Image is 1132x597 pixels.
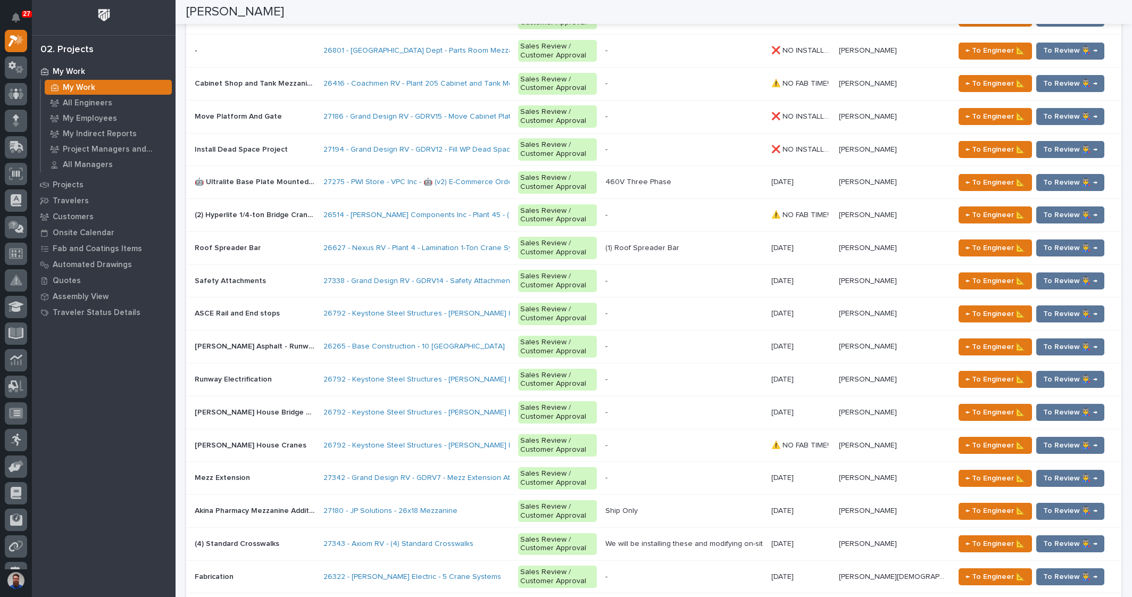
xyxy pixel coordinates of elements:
[63,114,117,123] p: My Employees
[323,408,531,417] a: 26792 - Keystone Steel Structures - [PERSON_NAME] House
[605,46,607,55] div: -
[771,570,796,582] p: [DATE]
[965,176,1025,189] span: ← To Engineer 📐
[1036,470,1104,487] button: To Review 👨‍🏭 →
[1043,110,1097,123] span: To Review 👨‍🏭 →
[1043,143,1097,156] span: To Review 👨‍🏭 →
[839,307,899,318] p: [PERSON_NAME]
[771,143,833,154] p: ❌ NO INSTALL DATE!
[186,100,1121,133] tr: Move Platform And GateMove Platform And Gate 27186 - Grand Design RV - GDRV15 - Move Cabinet Plat...
[771,275,796,286] p: [DATE]
[63,160,113,170] p: All Managers
[605,244,679,253] div: (1) Roof Spreader Bar
[186,264,1121,297] tr: Safety AttachmentsSafety Attachments 27338 - Grand Design RV - GDRV14 - Safety Attachments For Te...
[771,504,796,516] p: [DATE]
[518,467,597,490] div: Sales Review / Customer Approval
[839,44,899,55] p: [PERSON_NAME]
[1036,371,1104,388] button: To Review 👨‍🏭 →
[32,288,176,304] a: Assembly View
[195,242,263,253] p: Roof Spreader Bar
[959,371,1032,388] button: ← To Engineer 📐
[605,112,607,121] div: -
[323,178,562,187] a: 27275 - PWI Store - VPC Inc - 🤖 (v2) E-Commerce Order with Fab Item
[1036,239,1104,256] button: To Review 👨‍🏭 →
[323,441,531,450] a: 26792 - Keystone Steel Structures - [PERSON_NAME] House
[1043,308,1097,320] span: To Review 👨‍🏭 →
[1036,535,1104,552] button: To Review 👨‍🏭 →
[186,560,1121,593] tr: FabricationFabrication 26322 - [PERSON_NAME] Electric - 5 Crane Systems Sales Review / Customer A...
[839,406,899,417] p: [PERSON_NAME]
[186,429,1121,462] tr: [PERSON_NAME] House Cranes[PERSON_NAME] House Cranes 26792 - Keystone Steel Structures - [PERSON_...
[323,145,568,154] a: 27194 - Grand Design RV - GDRV12 - Fill WP Dead Space For Short Units
[965,275,1025,287] span: ← To Engineer 📐
[959,404,1032,421] button: ← To Engineer 📐
[771,340,796,351] p: [DATE]
[63,83,95,93] p: My Work
[53,244,142,254] p: Fab and Coatings Items
[323,540,473,549] a: 27343 - Axiom RV - (4) Standard Crosswalks
[1043,77,1097,90] span: To Review 👨‍🏭 →
[53,67,85,77] p: My Work
[186,396,1121,429] tr: [PERSON_NAME] House Bridge Cranes[PERSON_NAME] House Bridge Cranes 26792 - Keystone Steel Structu...
[959,568,1032,585] button: ← To Engineer 📐
[195,471,252,483] p: Mezz Extension
[965,570,1025,583] span: ← To Engineer 📐
[965,472,1025,485] span: ← To Engineer 📐
[41,95,176,110] a: All Engineers
[839,439,899,450] p: [PERSON_NAME]
[32,209,176,225] a: Customers
[1036,437,1104,454] button: To Review 👨‍🏭 →
[323,375,531,384] a: 26792 - Keystone Steel Structures - [PERSON_NAME] House
[41,80,176,95] a: My Work
[5,6,27,29] button: Notifications
[63,145,168,154] p: Project Managers and Engineers
[195,373,274,384] p: Runway Electrification
[605,145,607,154] div: -
[839,275,899,286] p: [PERSON_NAME]
[195,537,281,549] p: (4) Standard Crosswalks
[605,507,638,516] div: Ship Only
[518,171,597,194] div: Sales Review / Customer Approval
[1036,75,1104,92] button: To Review 👨‍🏭 →
[518,533,597,555] div: Sales Review / Customer Approval
[518,303,597,325] div: Sales Review / Customer Approval
[605,540,763,549] div: We will be installing these and modifying on-site.
[839,373,899,384] p: [PERSON_NAME]
[605,441,607,450] div: -
[32,225,176,241] a: Onsite Calendar
[63,129,137,139] p: My Indirect Reports
[605,79,607,88] div: -
[1036,404,1104,421] button: To Review 👨‍🏭 →
[965,242,1025,254] span: ← To Engineer 📐
[518,434,597,457] div: Sales Review / Customer Approval
[605,178,671,187] div: 460V Three Phase
[839,242,899,253] p: [PERSON_NAME]
[1036,206,1104,223] button: To Review 👨‍🏭 →
[32,256,176,272] a: Automated Drawings
[41,126,176,141] a: My Indirect Reports
[771,209,831,220] p: ⚠️ NO FAB TIME!
[518,105,597,128] div: Sales Review / Customer Approval
[186,462,1121,495] tr: Mezz ExtensionMezz Extension 27342 - Grand Design RV - GDRV7 - Mezz Extension At Overhead Door Sa...
[959,437,1032,454] button: ← To Engineer 📐
[1036,141,1104,158] button: To Review 👨‍🏭 →
[605,277,607,286] div: -
[1036,272,1104,289] button: To Review 👨‍🏭 →
[195,110,284,121] p: Move Platform And Gate
[32,241,176,256] a: Fab and Coatings Items
[195,307,282,318] p: ASCE Rail and End stops
[195,406,317,417] p: [PERSON_NAME] House Bridge Cranes
[53,308,140,318] p: Traveler Status Details
[1043,570,1097,583] span: To Review 👨‍🏭 →
[1043,406,1097,419] span: To Review 👨‍🏭 →
[839,471,899,483] p: [PERSON_NAME]
[195,275,268,286] p: Safety Attachments
[839,570,948,582] p: [PERSON_NAME][DEMOGRAPHIC_DATA]
[839,176,899,187] p: [PERSON_NAME]
[1036,338,1104,355] button: To Review 👨‍🏭 →
[959,272,1032,289] button: ← To Engineer 📐
[959,338,1032,355] button: ← To Engineer 📐
[32,177,176,193] a: Projects
[1036,43,1104,60] button: To Review 👨‍🏭 →
[40,44,94,56] div: 02. Projects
